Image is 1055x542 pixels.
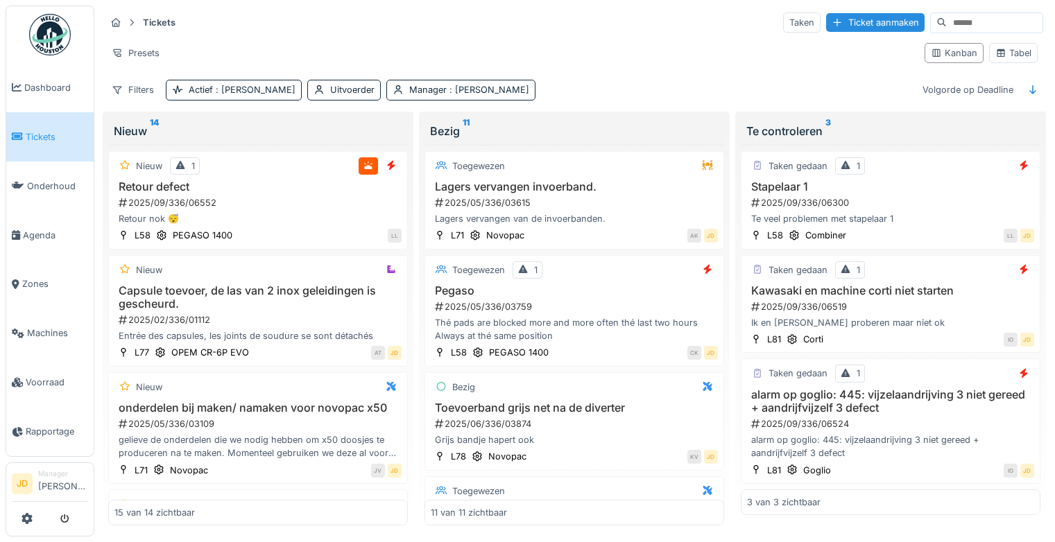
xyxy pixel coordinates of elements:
[1004,464,1018,478] div: IO
[430,123,719,139] div: Bezig
[431,284,718,297] h3: Pegaso
[803,464,831,477] div: Goglio
[388,346,402,360] div: JD
[452,159,505,173] div: Toegewezen
[767,333,781,346] div: L81
[23,229,88,242] span: Agenda
[704,229,718,243] div: JD
[6,63,94,112] a: Dashboard
[136,263,162,277] div: Nieuw
[114,401,402,414] h3: onderdelen bij maken/ namaken voor novopac x50
[704,450,718,464] div: JD
[213,85,295,95] span: : [PERSON_NAME]
[486,229,524,242] div: Novopac
[750,300,1034,313] div: 2025/09/336/06519
[857,159,860,173] div: 1
[6,260,94,309] a: Zones
[114,123,402,139] div: Nieuw
[1020,464,1034,478] div: JD
[6,211,94,260] a: Agenda
[826,13,925,32] div: Ticket aanmaken
[747,212,1034,225] div: Te veel problemen met stapelaar 1
[26,130,88,143] span: Tickets
[489,346,549,359] div: PEGASO 1400
[434,417,718,430] div: 2025/06/336/03874
[137,16,181,29] strong: Tickets
[769,367,827,380] div: Taken gedaan
[117,313,402,326] div: 2025/02/336/01112
[105,43,166,63] div: Presets
[24,81,88,94] span: Dashboard
[857,263,860,277] div: 1
[452,263,505,277] div: Toegewezen
[150,123,159,139] sup: 14
[12,469,88,502] a: JD Manager[PERSON_NAME]
[687,229,701,243] div: AK
[452,381,475,394] div: Bezig
[191,159,195,173] div: 1
[750,417,1034,430] div: 2025/09/336/06524
[1020,229,1034,243] div: JD
[431,212,718,225] div: Lagers vervangen van de invoerbanden.
[6,112,94,161] a: Tickets
[6,309,94,358] a: Machines
[105,80,160,100] div: Filters
[488,450,526,463] div: Novopac
[747,388,1034,414] h3: alarm op goglio: 445: vijzelaandrijving 3 niet gereed + aandrijfvijzelf 3 defect
[371,346,385,360] div: AT
[1004,229,1018,243] div: LL
[26,425,88,438] span: Rapportage
[687,346,701,360] div: CK
[857,367,860,380] div: 1
[451,450,466,463] div: L78
[434,196,718,209] div: 2025/05/336/03615
[534,263,538,277] div: 1
[135,464,148,477] div: L71
[431,180,718,193] h3: Lagers vervangen invoerband.
[388,229,402,243] div: LL
[431,506,507,519] div: 11 van 11 zichtbaar
[117,196,402,209] div: 2025/09/336/06552
[173,229,232,242] div: PEGASO 1400
[452,484,505,498] div: Toegewezen
[114,212,402,225] div: Retour nok 😴
[916,80,1020,100] div: Volgorde op Deadline
[769,159,827,173] div: Taken gedaan
[27,326,88,340] span: Machines
[6,407,94,456] a: Rapportage
[22,277,88,290] span: Zones
[135,346,149,359] div: L77
[409,83,529,96] div: Manager
[747,284,1034,297] h3: Kawasaki en machine corti niet starten
[747,180,1034,193] h3: Stapelaar 1
[805,229,846,242] div: Combiner
[29,14,71,55] img: Badge_color-CXgf-gQk.svg
[746,123,1035,139] div: Te controleren
[136,498,162,511] div: Nieuw
[451,346,467,359] div: L58
[388,464,402,478] div: JD
[769,263,827,277] div: Taken gedaan
[447,85,529,95] span: : [PERSON_NAME]
[803,333,823,346] div: Corti
[431,401,718,414] h3: Toevoerband grijs net na de diverter
[767,229,783,242] div: L58
[136,381,162,394] div: Nieuw
[750,196,1034,209] div: 2025/09/336/06300
[189,83,295,96] div: Actief
[135,229,151,242] div: L58
[704,346,718,360] div: JD
[26,376,88,389] span: Voorraad
[431,433,718,446] div: Grijs bandje hapert ook
[6,358,94,407] a: Voorraad
[995,46,1031,60] div: Tabel
[330,83,375,96] div: Uitvoerder
[170,464,208,477] div: Novopac
[463,123,470,139] sup: 11
[825,123,831,139] sup: 3
[114,180,402,193] h3: Retour defect
[136,159,162,173] div: Nieuw
[114,506,195,519] div: 15 van 14 zichtbaar
[114,329,402,342] div: Entrée des capsules, les joints de soudure se sont détachés
[38,469,88,498] li: [PERSON_NAME]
